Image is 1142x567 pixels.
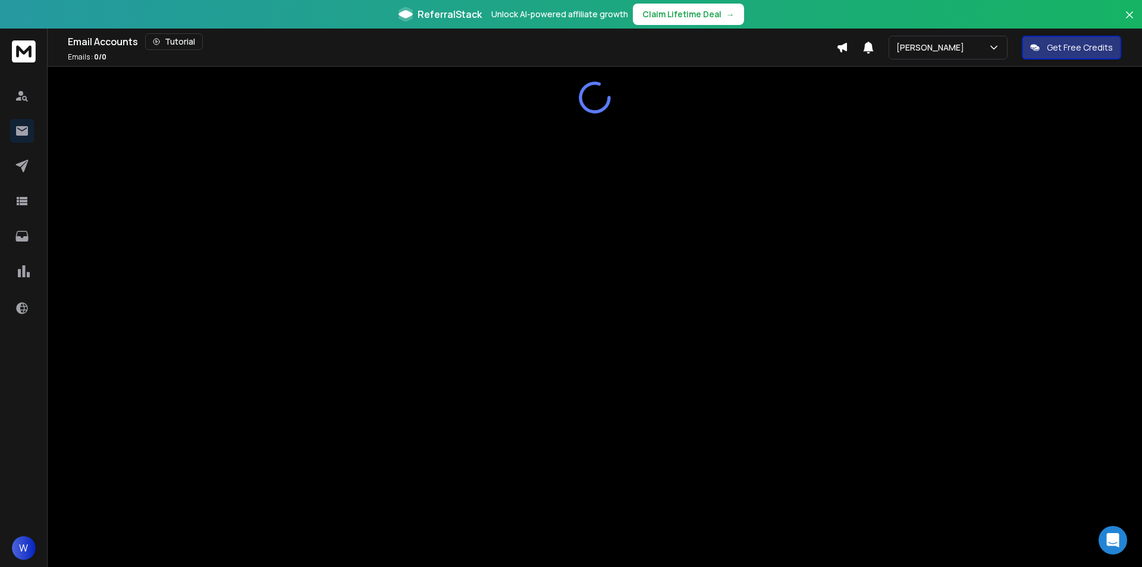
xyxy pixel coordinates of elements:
[68,52,106,62] p: Emails :
[12,536,36,560] button: W
[633,4,744,25] button: Claim Lifetime Deal→
[1099,526,1127,555] div: Open Intercom Messenger
[1047,42,1113,54] p: Get Free Credits
[145,33,203,50] button: Tutorial
[491,8,628,20] p: Unlock AI-powered affiliate growth
[94,52,106,62] span: 0 / 0
[68,33,836,50] div: Email Accounts
[1122,7,1137,36] button: Close banner
[896,42,969,54] p: [PERSON_NAME]
[726,8,735,20] span: →
[1022,36,1121,59] button: Get Free Credits
[418,7,482,21] span: ReferralStack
